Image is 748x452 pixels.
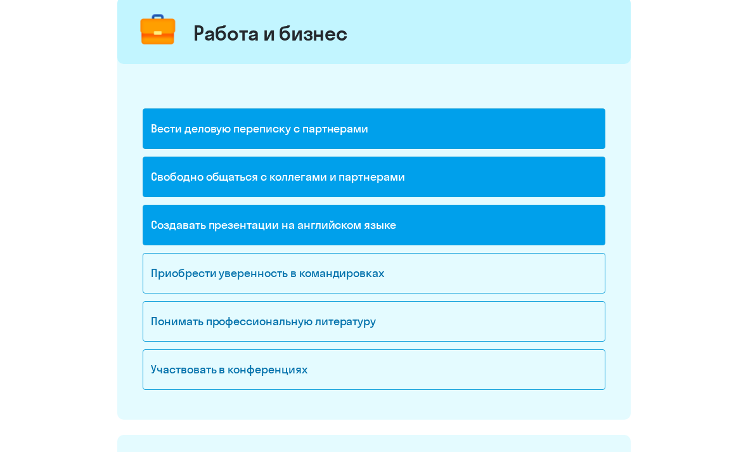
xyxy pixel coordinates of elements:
div: Создавать презентации на английском языке [143,205,605,245]
div: Приобрести уверенность в командировках [143,253,605,294]
div: Свободно общаться с коллегами и партнерами [143,157,605,197]
img: briefcase.png [134,7,181,54]
div: Участвовать в конференциях [143,349,605,390]
div: Работа и бизнес [193,20,347,46]
div: Понимать профессиональную литературу [143,301,605,342]
div: Вести деловую переписку с партнерами [143,108,605,149]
